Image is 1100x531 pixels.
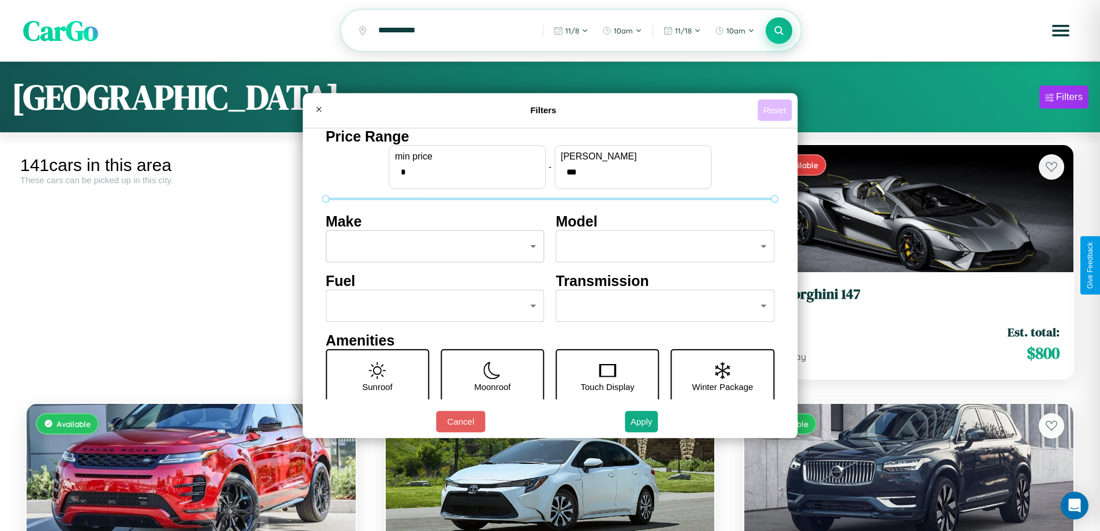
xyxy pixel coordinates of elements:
button: Apply [625,411,658,432]
button: Filters [1039,86,1088,109]
label: min price [395,151,539,162]
h4: Price Range [326,128,774,145]
h4: Filters [329,105,758,115]
div: 141 cars in this area [20,155,362,175]
button: 10am [596,21,648,40]
button: Reset [758,99,792,121]
span: 10am [614,26,633,35]
h1: [GEOGRAPHIC_DATA] [12,73,340,121]
button: 10am [709,21,760,40]
span: 11 / 8 [565,26,579,35]
button: 11/18 [658,21,707,40]
p: Touch Display [580,379,634,395]
span: $ 800 [1027,341,1060,365]
h4: Amenities [326,332,774,349]
div: Give Feedback [1086,242,1094,289]
p: Sunroof [362,379,393,395]
p: Winter Package [692,379,754,395]
span: 10am [726,26,745,35]
span: 11 / 18 [675,26,692,35]
button: Cancel [436,411,485,432]
button: Open menu [1045,14,1077,47]
p: - [549,159,551,174]
h4: Model [556,213,775,230]
h3: Lamborghini 147 [758,286,1060,303]
div: These cars can be picked up in this city. [20,175,362,185]
span: Available [57,419,91,429]
p: Moonroof [474,379,510,395]
label: [PERSON_NAME] [561,151,705,162]
span: CarGo [23,12,98,50]
h4: Transmission [556,273,775,289]
div: Filters [1056,91,1083,103]
button: 11/8 [548,21,594,40]
span: Est. total: [1008,324,1060,340]
h4: Fuel [326,273,545,289]
div: Open Intercom Messenger [1061,492,1088,519]
a: Lamborghini 1472024 [758,286,1060,314]
h4: Make [326,213,545,230]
